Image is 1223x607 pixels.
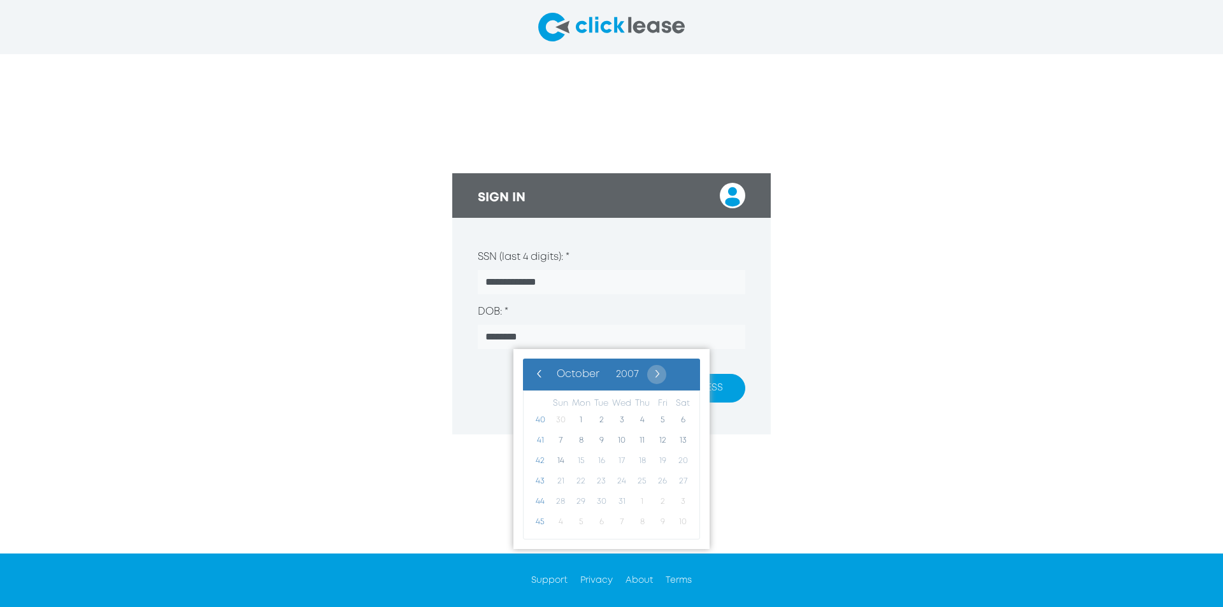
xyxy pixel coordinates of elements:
[529,365,548,384] button: ‹
[591,512,611,532] span: 6
[580,576,613,584] a: Privacy
[557,369,599,379] span: October
[571,410,591,431] span: 1
[591,431,611,451] span: 9
[652,471,673,492] span: 26
[632,397,652,410] th: weekday
[550,397,571,410] th: weekday
[529,368,666,377] bs-datepicker-navigation-view: ​ ​ ​
[591,410,611,431] span: 2
[666,576,692,584] a: Terms
[571,431,591,451] span: 8
[673,471,693,492] span: 27
[571,471,591,492] span: 22
[652,512,673,532] span: 9
[632,471,652,492] span: 25
[530,431,550,451] span: 41
[611,492,632,512] span: 31
[550,410,571,431] span: 30
[720,183,745,208] img: login user
[616,369,639,379] span: 2007
[611,451,632,471] span: 17
[673,410,693,431] span: 6
[591,471,611,492] span: 23
[632,451,652,471] span: 18
[591,492,611,512] span: 30
[571,397,591,410] th: weekday
[550,451,571,471] span: 14
[673,431,693,451] span: 13
[611,410,632,431] span: 3
[513,349,710,549] bs-datepicker-container: calendar
[530,410,550,431] span: 40
[652,451,673,471] span: 19
[611,471,632,492] span: 24
[530,471,550,492] span: 43
[548,365,608,384] button: October
[530,451,550,471] span: 42
[673,397,693,410] th: weekday
[652,410,673,431] span: 5
[550,431,571,451] span: 7
[571,451,591,471] span: 15
[652,492,673,512] span: 2
[647,365,666,384] span: ›
[550,512,571,532] span: 4
[632,492,652,512] span: 1
[632,431,652,451] span: 11
[591,451,611,471] span: 16
[550,492,571,512] span: 28
[538,13,685,41] img: clicklease logo
[673,451,693,471] span: 20
[571,512,591,532] span: 5
[571,492,591,512] span: 29
[478,304,508,320] label: DOB: *
[652,431,673,451] span: 12
[591,397,611,410] th: weekday
[530,512,550,532] span: 45
[652,397,673,410] th: weekday
[611,397,632,410] th: weekday
[632,410,652,431] span: 4
[673,512,693,532] span: 10
[611,431,632,451] span: 10
[611,512,632,532] span: 7
[673,492,693,512] span: 3
[478,250,569,265] label: SSN (last 4 digits): *
[626,576,653,584] a: About
[550,471,571,492] span: 21
[531,576,568,584] a: Support
[608,365,647,384] button: 2007
[478,190,526,206] h3: SIGN IN
[530,492,550,512] span: 44
[632,512,652,532] span: 8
